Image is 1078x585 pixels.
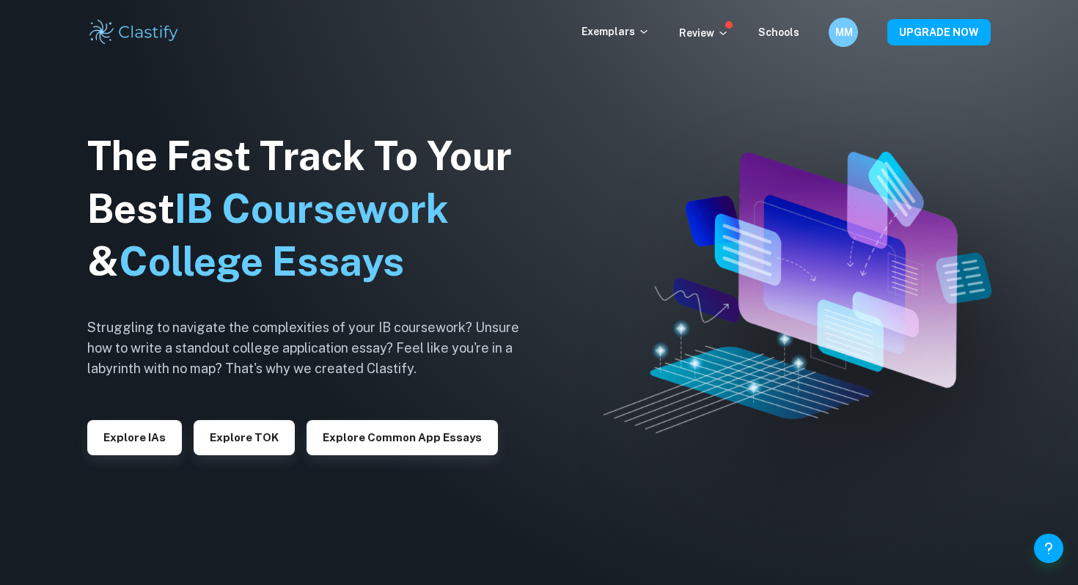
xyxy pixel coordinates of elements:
img: Clastify hero [604,152,992,433]
span: IB Coursework [175,185,449,232]
h6: Struggling to navigate the complexities of your IB coursework? Unsure how to write a standout col... [87,317,542,379]
span: College Essays [119,238,404,284]
a: Explore Common App essays [307,430,498,444]
h6: MM [835,24,852,40]
p: Review [679,25,729,41]
button: Explore TOK [194,420,295,455]
button: Explore IAs [87,420,182,455]
img: Clastify logo [87,18,180,47]
button: UPGRADE NOW [887,19,991,45]
button: Explore Common App essays [307,420,498,455]
button: MM [829,18,858,47]
a: Explore IAs [87,430,182,444]
a: Explore TOK [194,430,295,444]
button: Help and Feedback [1034,534,1063,563]
p: Exemplars [582,23,650,40]
a: Schools [758,26,799,38]
h1: The Fast Track To Your Best & [87,130,542,288]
